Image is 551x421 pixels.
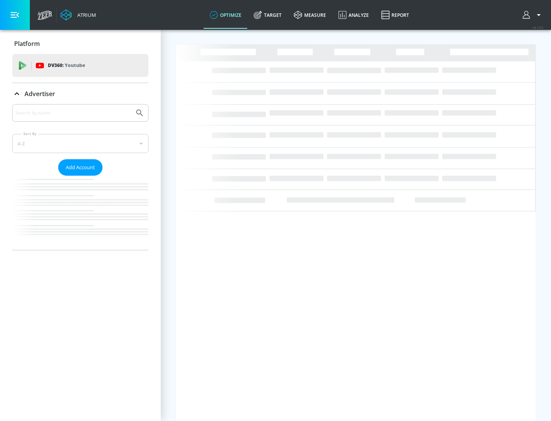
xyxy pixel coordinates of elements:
span: Add Account [66,163,95,172]
div: Atrium [74,11,96,18]
span: v 4.19.0 [533,25,543,29]
nav: list of Advertiser [12,176,148,250]
p: DV360: [48,61,85,70]
div: DV360: Youtube [12,54,148,77]
div: Platform [12,33,148,54]
a: Target [248,1,288,29]
div: A-Z [12,134,148,153]
button: Add Account [58,159,103,176]
p: Advertiser [24,90,55,98]
a: measure [288,1,332,29]
input: Search by name [15,108,131,118]
label: Sort By [22,131,38,136]
div: Advertiser [12,104,148,250]
div: Advertiser [12,83,148,104]
p: Platform [14,39,40,48]
p: Youtube [65,61,85,69]
a: Report [375,1,415,29]
a: Analyze [332,1,375,29]
a: Atrium [60,9,96,21]
a: optimize [204,1,248,29]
